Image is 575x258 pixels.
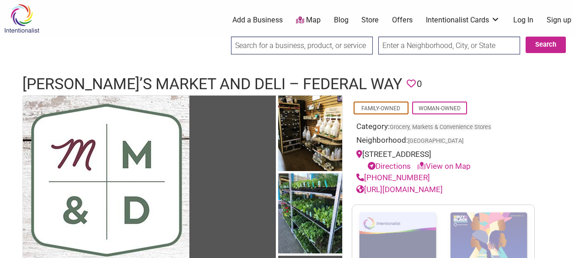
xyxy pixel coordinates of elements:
a: Directions [368,161,411,171]
a: [URL][DOMAIN_NAME] [356,185,443,194]
span: 0 [417,77,422,91]
a: Store [361,15,379,25]
img: Marlene's Market & Deli [278,96,342,174]
a: Intentionalist Cards [426,15,500,25]
a: Add a Business [232,15,283,25]
div: Neighborhood: [356,134,530,149]
input: Enter a Neighborhood, City, or State [378,37,520,54]
input: Search for a business, product, or service [231,37,373,54]
a: Family-Owned [361,105,400,112]
div: [STREET_ADDRESS] [356,149,530,172]
h1: [PERSON_NAME]’s Market and Deli – Federal Way [22,73,402,95]
a: Offers [392,15,413,25]
a: Map [296,15,321,26]
a: Blog [334,15,349,25]
div: Category: [356,121,530,135]
span: [GEOGRAPHIC_DATA] [408,138,463,144]
a: Grocery, Markets & Convenience Stores [390,124,491,130]
a: Log In [513,15,533,25]
a: Woman-Owned [419,105,461,112]
a: [PHONE_NUMBER] [356,173,430,182]
img: Marlene's Market & Deli [278,173,342,256]
a: View on Map [417,161,471,171]
a: Sign up [547,15,571,25]
button: Search [526,37,566,53]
